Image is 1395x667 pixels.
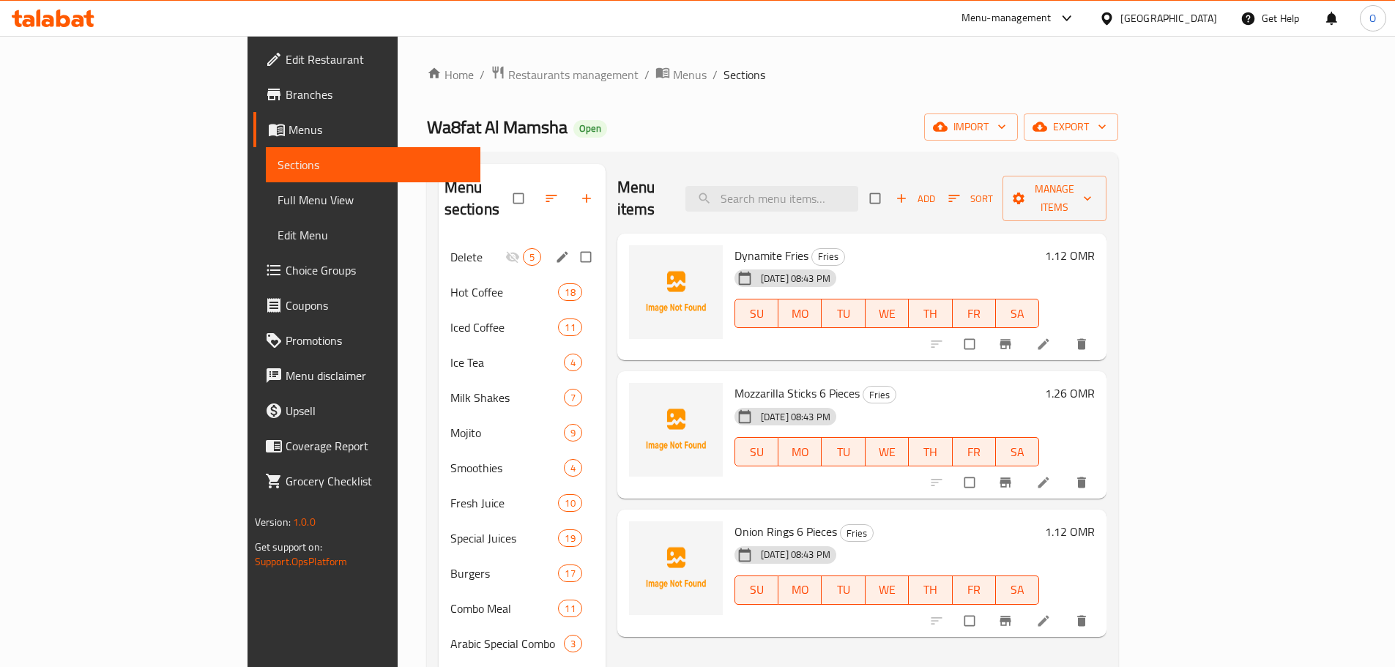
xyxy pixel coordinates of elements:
div: items [558,318,581,336]
span: Onion Rings 6 Pieces [734,521,837,543]
div: items [558,529,581,547]
span: 7 [565,391,581,405]
span: Combo Meal [450,600,559,617]
div: Fries [811,248,845,266]
span: Hot Coffee [450,283,559,301]
span: Sections [723,66,765,83]
button: MO [778,299,822,328]
span: Sort items [939,187,1002,210]
span: Sort [948,190,993,207]
span: TH [915,579,946,600]
span: 4 [565,461,581,475]
a: Edit menu item [1036,337,1054,351]
div: Special Juices19 [439,521,606,556]
div: Mojito9 [439,415,606,450]
img: Dynamite Fries [629,245,723,339]
button: MO [778,575,822,605]
span: export [1035,118,1106,136]
span: Mozzarilla Sticks 6 Pieces [734,382,860,404]
div: items [564,424,582,441]
div: items [558,600,581,617]
span: 11 [559,321,581,335]
span: Promotions [286,332,469,349]
span: Arabic Special Combo [450,635,564,652]
h6: 1.26 OMR [1045,383,1095,403]
div: [GEOGRAPHIC_DATA] [1120,10,1217,26]
span: Select all sections [505,185,535,212]
button: TU [822,299,865,328]
span: Menu disclaimer [286,367,469,384]
span: Manage items [1014,180,1095,217]
span: [DATE] 08:43 PM [755,272,836,286]
span: Add [896,190,935,207]
span: Delete [450,248,505,266]
span: 11 [559,602,581,616]
a: Promotions [253,323,480,358]
span: 10 [559,496,581,510]
img: Onion Rings 6 Pieces [629,521,723,615]
span: Ice Tea [450,354,564,371]
li: / [644,66,650,83]
span: Restaurants management [508,66,639,83]
button: TU [822,575,865,605]
span: MO [784,441,816,463]
button: Branch-specific-item [989,328,1024,360]
span: FR [959,303,990,324]
span: 9 [565,426,581,440]
button: WE [866,437,909,466]
span: TU [827,579,859,600]
a: Coverage Report [253,428,480,463]
button: export [1024,113,1118,141]
span: WE [871,579,903,600]
button: Add section [570,182,606,215]
span: Edit Menu [278,226,469,244]
span: Coupons [286,297,469,314]
span: [DATE] 08:43 PM [755,410,836,424]
div: items [558,283,581,301]
div: items [564,354,582,371]
span: TH [915,303,946,324]
span: Dynamite Fries [734,245,808,267]
span: Grocery Checklist [286,472,469,490]
div: Burgers [450,564,559,582]
span: Fries [863,387,896,403]
a: Menus [655,65,707,84]
span: Add item [892,187,939,210]
button: Manage items [1002,176,1106,221]
div: items [564,459,582,477]
div: Delete5edit [439,239,606,275]
a: Edit Restaurant [253,42,480,77]
input: search [685,186,858,212]
div: items [564,635,582,652]
h6: 1.12 OMR [1045,245,1095,266]
a: Sections [266,147,480,182]
span: Mojito [450,424,564,441]
span: MO [784,579,816,600]
span: WE [871,441,903,463]
span: Choice Groups [286,261,469,279]
span: TH [915,441,946,463]
span: Wa8fat Al Mamsha [427,111,568,144]
button: Sort [945,187,997,210]
span: 17 [559,567,581,581]
a: Upsell [253,393,480,428]
span: TU [827,303,859,324]
button: Branch-specific-item [989,466,1024,499]
span: MO [784,303,816,324]
h6: 1.12 OMR [1045,521,1095,542]
span: Fries [812,248,844,265]
a: Support.OpsPlatform [255,552,348,571]
div: Combo Meal11 [439,591,606,626]
span: Fresh Juice [450,494,559,512]
button: SU [734,575,778,605]
h2: Menu items [617,176,669,220]
span: SU [741,579,773,600]
span: Sort sections [535,182,570,215]
button: SA [996,299,1039,328]
div: Iced Coffee [450,318,559,336]
span: Milk Shakes [450,389,564,406]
